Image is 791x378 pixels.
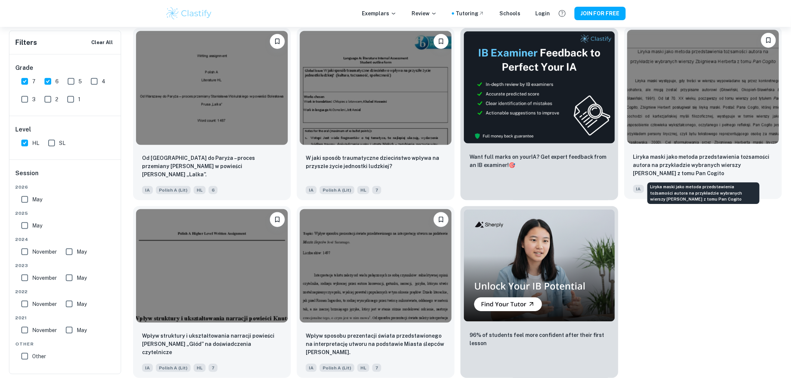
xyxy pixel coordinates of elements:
[509,162,515,168] span: 🎯
[133,28,291,200] a: Please log in to bookmark exemplarsOd Warszawy do Paryża – proces przemiany Stanisława Wokulskieg...
[15,315,116,321] span: 2021
[209,186,218,194] span: 6
[136,209,288,323] img: Polish A (Lit) IA example thumbnail: Wpływ struktury i ukształtowania narracj
[32,248,57,256] span: November
[647,182,760,204] div: Liryka maski jako metoda przedstawienia tożsamości autora na przykładzie wybranych wierszy [PERSO...
[194,186,206,194] span: HL
[77,326,87,334] span: May
[461,28,618,200] a: ThumbnailWant full marks on yourIA? Get expert feedback from an IB examiner!
[15,341,116,347] span: Other
[59,139,65,147] span: SL
[575,7,626,20] button: JOIN FOR FREE
[32,139,39,147] span: HL
[300,31,452,145] img: Polish A (Lit) IA example thumbnail: W jaki sposób traumatyczne dzieciństwo w
[633,185,644,193] span: IA
[142,364,153,372] span: IA
[470,331,609,347] p: 96% of students feel more confident after their first lesson
[15,288,116,295] span: 2022
[464,31,615,144] img: Thumbnail
[535,9,550,18] a: Login
[102,77,105,86] span: 4
[32,352,46,360] span: Other
[372,186,381,194] span: 7
[464,209,615,322] img: Thumbnail
[142,186,153,194] span: IA
[320,364,354,372] span: Polish A (Lit)
[15,125,116,134] h6: Level
[15,63,116,72] h6: Grade
[306,154,446,170] p: W jaki sposób traumatyczne dzieciństwo wpływa na przyszłe życie jednostki ludzkiej?
[761,33,776,48] button: Please log in to bookmark exemplars
[77,300,87,308] span: May
[15,262,116,269] span: 2023
[320,186,354,194] span: Polish A (Lit)
[89,37,115,48] button: Clear All
[434,34,449,49] button: Please log in to bookmark exemplars
[306,332,446,356] p: Wpływ sposobu prezentacji świata przedstawionego na interpretację utworu na podstawie Miasta ślep...
[306,364,317,372] span: IA
[372,364,381,372] span: 7
[470,153,609,169] p: Want full marks on your IA ? Get expert feedback from an IB examiner!
[15,37,37,48] h6: Filters
[357,364,369,372] span: HL
[156,364,191,372] span: Polish A (Lit)
[434,212,449,227] button: Please log in to bookmark exemplars
[357,186,369,194] span: HL
[270,34,285,49] button: Please log in to bookmark exemplars
[77,248,87,256] span: May
[556,7,569,20] button: Help and Feedback
[15,184,116,190] span: 2026
[624,28,782,200] a: Please log in to bookmark exemplarsLiryka maski jako metoda przedstawienia tożsamości autora na p...
[156,186,191,194] span: Polish A (Lit)
[142,154,282,179] p: Od Warszawy do Paryża – proces przemiany Stanisława Wokulskiego w powieści Bolesława Prusa „Lalka”.
[32,300,57,308] span: November
[32,95,36,103] span: 3
[32,195,42,204] span: May
[209,364,218,372] span: 7
[77,274,87,282] span: May
[165,6,213,21] img: Clastify logo
[15,210,116,217] span: 2025
[32,326,57,334] span: November
[633,153,773,177] p: Liryka maski jako metoda przedstawienia tożsamości autora na przykładzie wybranych wierszy Zbigni...
[194,364,206,372] span: HL
[362,9,397,18] p: Exemplars
[15,236,116,243] span: 2024
[270,212,285,227] button: Please log in to bookmark exemplars
[142,332,282,356] p: Wpływ struktury i ukształtowania narracji powieści Knuta Hamsuna „Głód” na doświadczenia czytelnicze
[79,77,82,86] span: 5
[32,77,36,86] span: 7
[15,169,116,184] h6: Session
[136,31,288,145] img: Polish A (Lit) IA example thumbnail: Od Warszawy do Paryża – proces przemiany
[32,221,42,230] span: May
[306,186,317,194] span: IA
[55,95,58,103] span: 2
[412,9,437,18] p: Review
[55,77,59,86] span: 6
[297,28,455,200] a: Please log in to bookmark exemplarsW jaki sposób traumatyczne dzieciństwo wpływa na przyszłe życi...
[300,209,452,323] img: Polish A (Lit) IA example thumbnail: Wpływ sposobu prezentacji świata przedst
[32,274,57,282] span: November
[627,30,779,144] img: Polish A (Lit) IA example thumbnail: Liryka maski jako metoda przedstawienia
[456,9,484,18] a: Tutoring
[78,95,80,103] span: 1
[499,9,520,18] a: Schools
